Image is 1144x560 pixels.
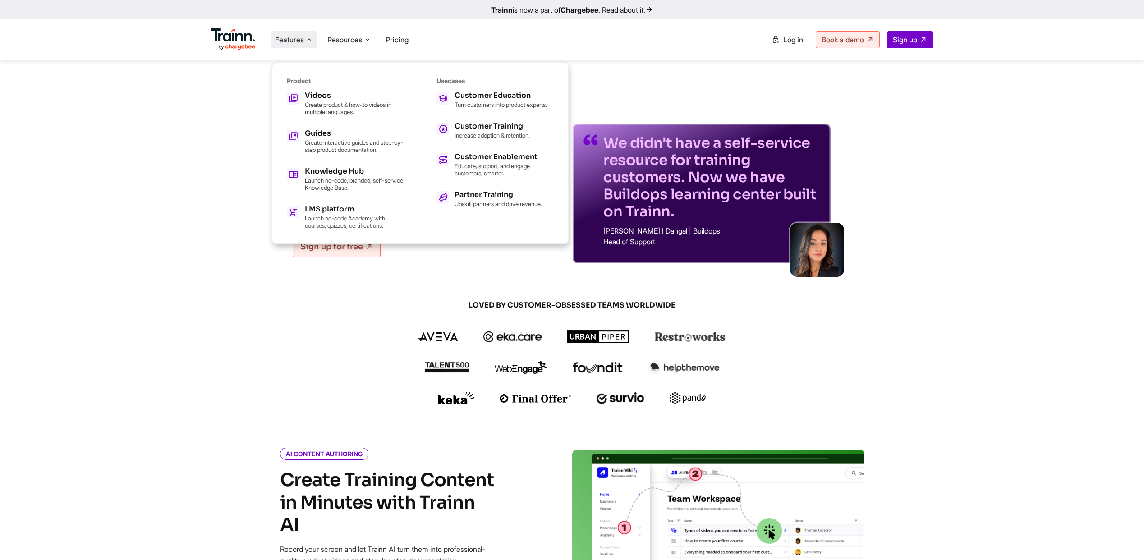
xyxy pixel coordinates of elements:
[455,123,530,130] h5: Customer Training
[790,223,844,277] img: sabina-buildops.d2e8138.png
[293,236,381,257] a: Sign up for free
[822,35,864,44] span: Book a demo
[305,168,404,175] h5: Knowledge Hub
[766,32,809,48] a: Log in
[305,130,404,137] h5: Guides
[603,134,820,220] p: We didn't have a self-service resource for training customers. Now we have Buildops learning cent...
[603,227,820,234] p: [PERSON_NAME] I Dangal | Buildops
[386,35,409,44] a: Pricing
[305,206,404,213] h5: LMS platform
[491,5,513,14] b: Trainn
[287,130,404,153] a: Guides Create interactive guides and step-by-step product documentation.
[500,394,571,403] img: finaloffer logo
[1099,517,1144,560] iframe: Chat Widget
[455,200,542,207] p: Upskill partners and drive revenue.
[455,162,554,177] p: Educate, support, and engage customers, smarter.
[211,28,256,50] img: Trainn Logo
[567,330,629,343] img: urbanpiper logo
[648,361,720,374] img: helpthemove logo
[603,238,820,245] p: Head of Support
[418,332,458,341] img: aveva logo
[305,101,404,115] p: Create product & how-to videos in multiple languages.
[670,392,706,404] img: pando logo
[436,123,554,139] a: Customer Training Increase adoption & retention.
[561,5,598,14] b: Chargebee
[495,361,547,374] img: webengage logo
[436,77,554,85] h6: Usecases
[280,448,368,460] i: AI CONTENT AUTHORING
[287,77,404,85] h6: Product
[455,101,547,108] p: Turn customers into product experts.
[655,332,726,342] img: restroworks logo
[305,139,404,153] p: Create interactive guides and step-by-step product documentation.
[816,31,880,48] a: Book a demo
[436,153,554,177] a: Customer Enablement Educate, support, and engage customers, smarter.
[356,300,789,310] span: LOVED BY CUSTOMER-OBSESSED TEAMS WORLDWIDE
[327,35,362,45] span: Resources
[783,35,803,44] span: Log in
[483,331,542,342] img: ekacare logo
[305,92,404,99] h5: Videos
[305,177,404,191] p: Launch no-code, branded, self-service Knowledge Base.
[287,168,404,191] a: Knowledge Hub Launch no-code, branded, self-service Knowledge Base.
[455,153,554,161] h5: Customer Enablement
[583,134,598,145] img: quotes-purple.41a7099.svg
[287,206,404,229] a: LMS platform Launch no-code Academy with courses, quizzes, certifications.
[887,31,933,48] a: Sign up
[280,469,496,537] h4: Create Training Content in Minutes with Trainn AI
[438,392,474,404] img: keka logo
[455,132,530,139] p: Increase adoption & retention.
[424,362,469,373] img: talent500 logo
[455,191,542,198] h5: Partner Training
[436,92,554,108] a: Customer Education Turn customers into product experts.
[305,215,404,229] p: Launch no-code Academy with courses, quizzes, certifications.
[287,92,404,115] a: Videos Create product & how-to videos in multiple languages.
[893,35,917,44] span: Sign up
[597,392,645,404] img: survio logo
[275,35,304,45] span: Features
[436,191,554,207] a: Partner Training Upskill partners and drive revenue.
[455,92,547,99] h5: Customer Education
[572,362,623,373] img: foundit logo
